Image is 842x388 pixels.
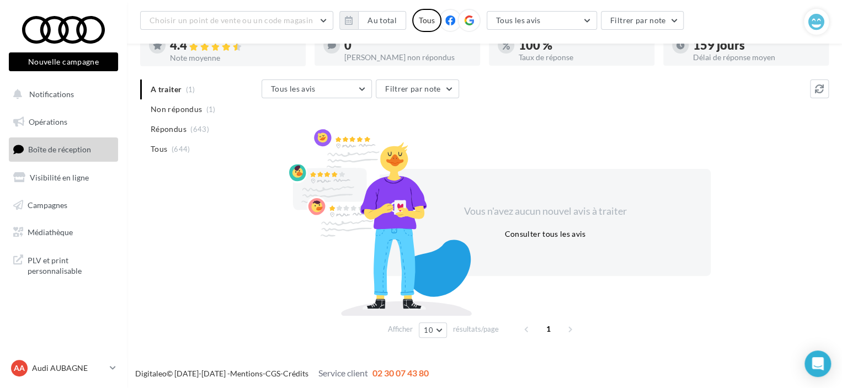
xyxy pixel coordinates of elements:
span: Non répondus [151,104,202,115]
a: Visibilité en ligne [7,166,120,189]
span: 02 30 07 43 80 [372,368,429,378]
div: Tous [412,9,441,32]
span: Opérations [29,117,67,126]
a: Campagnes [7,194,120,217]
div: 159 jours [693,39,820,51]
div: Open Intercom Messenger [804,350,831,377]
p: Audi AUBAGNE [32,363,105,374]
button: Notifications [7,83,116,106]
span: Notifications [29,89,74,99]
span: résultats/page [453,324,499,334]
span: (644) [172,145,190,153]
span: 1 [540,320,557,338]
a: Boîte de réception [7,137,120,161]
a: Mentions [230,369,263,378]
button: Tous les avis [262,79,372,98]
div: Vous n'avez aucun nouvel avis à traiter [450,204,640,219]
div: Délai de réponse moyen [693,54,820,61]
span: Visibilité en ligne [30,173,89,182]
button: Au total [358,11,406,30]
span: Service client [318,368,368,378]
div: Taux de réponse [519,54,646,61]
div: [PERSON_NAME] non répondus [344,54,471,61]
div: 100 % [519,39,646,51]
button: Filtrer par note [376,79,459,98]
a: Médiathèque [7,221,120,244]
button: Tous les avis [487,11,597,30]
a: Crédits [283,369,308,378]
a: CGS [265,369,280,378]
span: AA [14,363,25,374]
button: 10 [419,322,447,338]
span: Afficher [388,324,413,334]
span: Campagnes [28,200,67,209]
span: Choisir un point de vente ou un code magasin [150,15,313,25]
span: Tous [151,143,167,155]
span: © [DATE]-[DATE] - - - [135,369,429,378]
a: Opérations [7,110,120,134]
span: 10 [424,326,433,334]
span: Tous les avis [496,15,541,25]
span: Tous les avis [271,84,316,93]
a: Digitaleo [135,369,167,378]
span: (1) [206,105,216,114]
span: Boîte de réception [28,145,91,154]
button: Au total [339,11,406,30]
div: 4.4 [170,39,297,52]
span: Médiathèque [28,227,73,237]
span: Répondus [151,124,186,135]
span: (643) [190,125,209,134]
a: PLV et print personnalisable [7,248,120,281]
button: Consulter tous les avis [500,227,590,241]
span: PLV et print personnalisable [28,253,114,277]
a: AA Audi AUBAGNE [9,358,118,379]
div: Note moyenne [170,54,297,62]
button: Filtrer par note [601,11,684,30]
button: Nouvelle campagne [9,52,118,71]
button: Choisir un point de vente ou un code magasin [140,11,333,30]
div: 0 [344,39,471,51]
